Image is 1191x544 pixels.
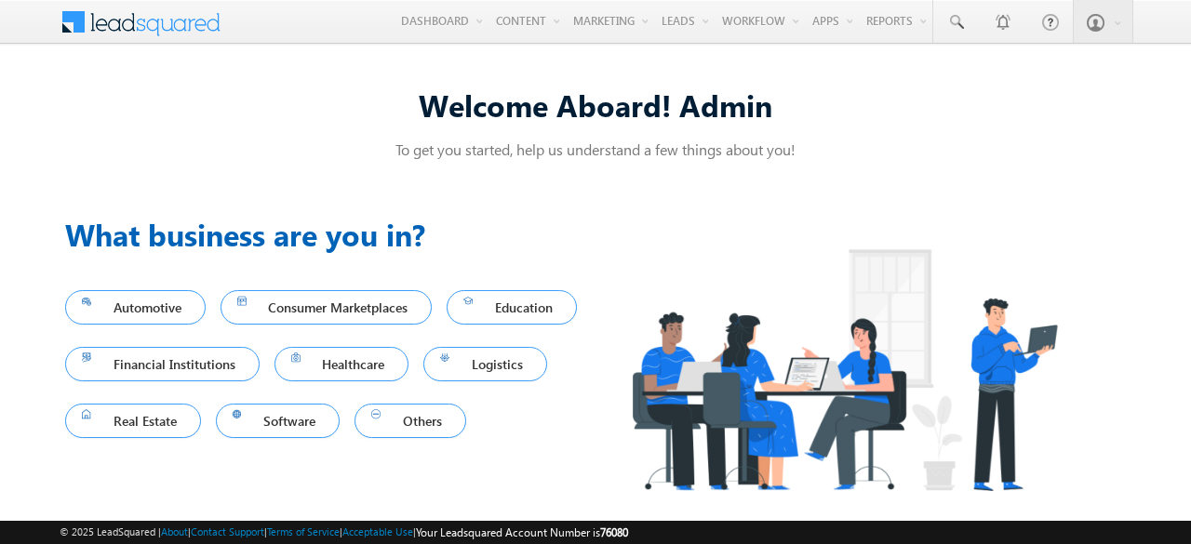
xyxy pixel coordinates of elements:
[233,408,324,433] span: Software
[237,295,416,320] span: Consumer Marketplaces
[65,85,1126,125] div: Welcome Aboard! Admin
[191,525,264,537] a: Contact Support
[291,352,393,377] span: Healthcare
[82,408,184,433] span: Real Estate
[161,525,188,537] a: About
[463,295,560,320] span: Education
[82,352,243,377] span: Financial Institutions
[65,139,1126,159] p: To get you started, help us understand a few things about you!
[371,408,449,433] span: Others
[416,525,628,539] span: Your Leadsquared Account Number is
[440,352,530,377] span: Logistics
[342,525,413,537] a: Acceptable Use
[595,212,1092,527] img: Industry.png
[267,525,340,537] a: Terms of Service
[600,525,628,539] span: 76080
[65,212,595,257] h3: What business are you in?
[60,524,628,541] span: © 2025 LeadSquared | | | | |
[82,295,189,320] span: Automotive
